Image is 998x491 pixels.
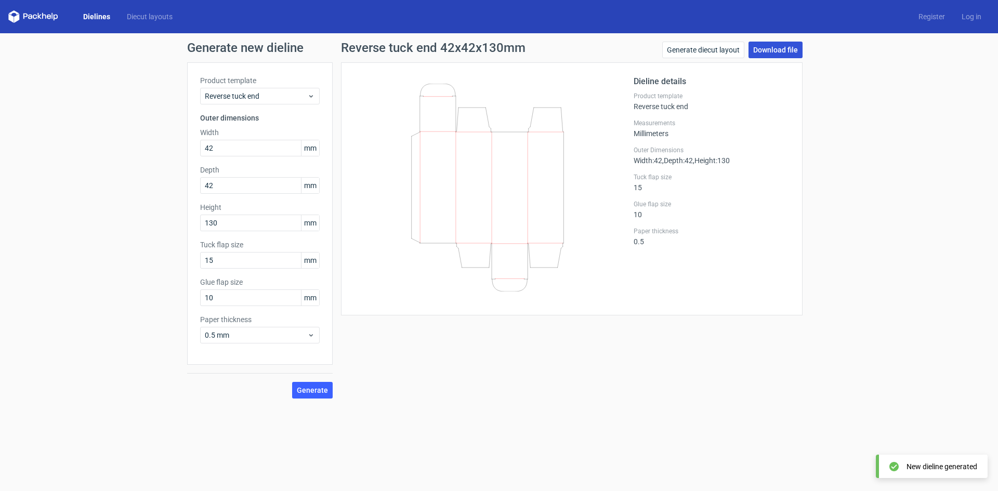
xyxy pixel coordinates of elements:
[301,140,319,156] span: mm
[200,240,320,250] label: Tuck flap size
[634,173,790,181] label: Tuck flap size
[634,75,790,88] h2: Dieline details
[301,290,319,306] span: mm
[200,202,320,213] label: Height
[634,200,790,208] label: Glue flap size
[662,42,744,58] a: Generate diecut layout
[200,314,320,325] label: Paper thickness
[292,382,333,399] button: Generate
[634,227,790,246] div: 0.5
[301,253,319,268] span: mm
[205,91,307,101] span: Reverse tuck end
[297,387,328,394] span: Generate
[205,330,307,340] span: 0.5 mm
[953,11,990,22] a: Log in
[634,173,790,192] div: 15
[748,42,803,58] a: Download file
[200,127,320,138] label: Width
[200,113,320,123] h3: Outer dimensions
[200,165,320,175] label: Depth
[693,156,730,165] span: , Height : 130
[200,277,320,287] label: Glue flap size
[200,75,320,86] label: Product template
[634,119,790,138] div: Millimeters
[301,178,319,193] span: mm
[634,92,790,100] label: Product template
[301,215,319,231] span: mm
[910,11,953,22] a: Register
[187,42,811,54] h1: Generate new dieline
[907,461,977,472] div: New dieline generated
[341,42,526,54] h1: Reverse tuck end 42x42x130mm
[662,156,693,165] span: , Depth : 42
[634,92,790,111] div: Reverse tuck end
[75,11,119,22] a: Dielines
[634,200,790,219] div: 10
[634,146,790,154] label: Outer Dimensions
[119,11,181,22] a: Diecut layouts
[634,156,662,165] span: Width : 42
[634,119,790,127] label: Measurements
[634,227,790,235] label: Paper thickness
